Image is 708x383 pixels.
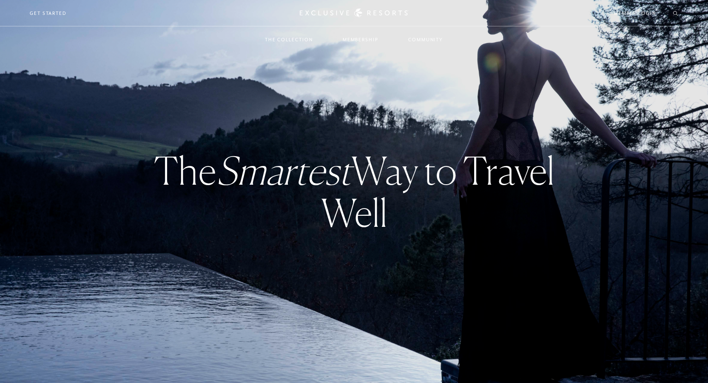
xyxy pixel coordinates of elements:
[256,27,321,52] a: The Collection
[142,149,566,234] h3: The
[216,147,351,194] em: Smartest
[30,9,67,17] a: Get Started
[334,27,387,52] a: Membership
[216,147,554,236] strong: Way to Travel Well
[614,9,656,17] a: Member Login
[400,27,452,52] a: Community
